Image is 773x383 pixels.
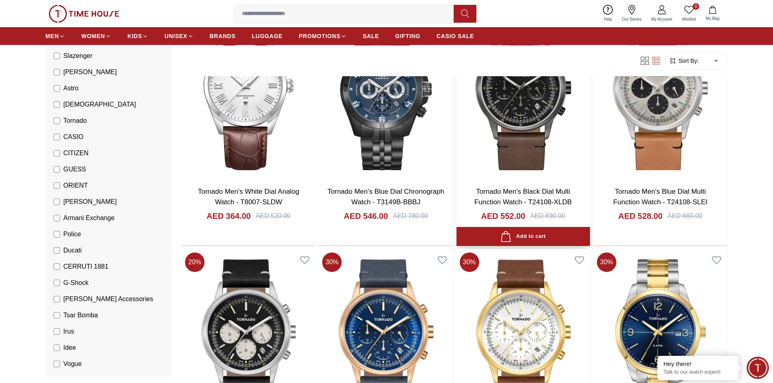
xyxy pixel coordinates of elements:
span: GIFTING [395,32,420,40]
span: [DEMOGRAPHIC_DATA] [63,100,136,109]
img: Tornado Men's White Dial Analog Watch - T8007-SLDW [182,6,315,180]
div: AED 780.00 [393,211,428,221]
span: CERRUTI 1881 [63,262,108,272]
a: KIDS [127,29,148,43]
a: Help [599,3,617,24]
span: Wishlist [679,16,699,22]
span: GUESS [63,165,86,174]
span: Astro [63,83,78,93]
span: SALE [363,32,379,40]
span: Help [601,16,616,22]
input: [DEMOGRAPHIC_DATA] [54,101,60,108]
span: ORIENT [63,181,88,190]
span: Irus [63,327,74,336]
a: Our Stores [617,3,646,24]
span: 30 % [460,252,479,272]
img: Tornado Men's Black Dial Multi Function Watch - T24108-XLDB [456,6,590,180]
span: 30 % [322,252,342,272]
span: My Account [648,16,676,22]
span: PROMOTIONS [299,32,340,40]
span: Slazenger [63,51,93,61]
div: Hey there! [663,360,732,368]
input: G-Shock [54,280,60,286]
h4: AED 528.00 [618,210,663,222]
input: Police [54,231,60,238]
span: My Bag [702,15,723,21]
span: [PERSON_NAME] Accessories [63,294,153,304]
a: SALE [363,29,379,43]
h4: AED 552.00 [481,210,525,222]
input: [PERSON_NAME] [54,69,60,75]
span: 30 % [597,252,616,272]
a: Tornado Men's Blue Dial Multi Function Watch - T24108-SLEI [613,188,707,206]
a: 0Wishlist [677,3,701,24]
span: Idee [63,343,76,353]
span: Armani Exchange [63,213,114,223]
input: Astro [54,85,60,92]
input: [PERSON_NAME] Accessories [54,296,60,302]
input: Tsar Bomba [54,312,60,319]
h4: AED 364.00 [207,210,251,222]
h4: AED 546.00 [344,210,388,222]
a: MEN [45,29,65,43]
a: Tornado Men's Blue Dial Chronograph Watch - T3149B-BBBJ [327,188,444,206]
a: UNISEX [164,29,193,43]
span: MEN [45,32,59,40]
span: Sort By: [677,57,699,65]
div: Add to cart [500,231,545,242]
span: Tsar Bomba [63,310,98,320]
span: KIDS [127,32,142,40]
span: CASIO SALE [437,32,474,40]
div: AED 660.00 [667,211,702,221]
input: Slazenger [54,53,60,59]
img: ... [49,5,119,23]
input: Armani Exchange [54,215,60,221]
p: Talk to our watch expert! [663,369,732,376]
input: Irus [54,328,60,335]
input: Idee [54,344,60,351]
span: WOMEN [81,32,105,40]
span: UNISEX [164,32,187,40]
input: CITIZEN [54,150,60,156]
span: Our Stores [619,16,645,22]
input: GUESS [54,166,60,173]
a: GIFTING [395,29,420,43]
span: 0 [693,3,699,10]
span: Vogue [63,359,82,369]
a: LUGGAGE [252,29,283,43]
span: [PERSON_NAME] [63,67,117,77]
div: AED 690.00 [530,211,565,221]
a: Tornado Men's Black Dial Multi Function Watch - T24108-XLDB [474,188,572,206]
input: Vogue [54,361,60,367]
span: CASIO [63,132,84,142]
input: Tornado [54,118,60,124]
span: CITIZEN [63,148,88,158]
input: [PERSON_NAME] [54,199,60,205]
span: Tornado [63,116,87,126]
a: CASIO SALE [437,29,474,43]
span: LUGGAGE [252,32,283,40]
span: [PERSON_NAME] [63,197,117,207]
img: Tornado Men's Blue Dial Multi Function Watch - T24108-SLEI [594,6,727,180]
img: Tornado Men's Blue Dial Chronograph Watch - T3149B-BBBJ [319,6,452,180]
button: Sort By: [669,57,699,65]
a: BRANDS [210,29,236,43]
a: PROMOTIONS [299,29,347,43]
span: 20 % [185,252,205,272]
a: WOMEN [81,29,111,43]
button: My Bag [701,4,724,23]
button: Add to cart [456,227,590,246]
div: AED 520.00 [256,211,291,221]
span: Ducati [63,246,82,255]
input: CASIO [54,134,60,140]
input: CERRUTI 1881 [54,263,60,270]
input: ORIENT [54,182,60,189]
a: Tornado Men's White Dial Analog Watch - T8007-SLDW [198,188,299,206]
input: Ducati [54,247,60,254]
div: Chat Widget [747,357,769,379]
span: G-Shock [63,278,88,288]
